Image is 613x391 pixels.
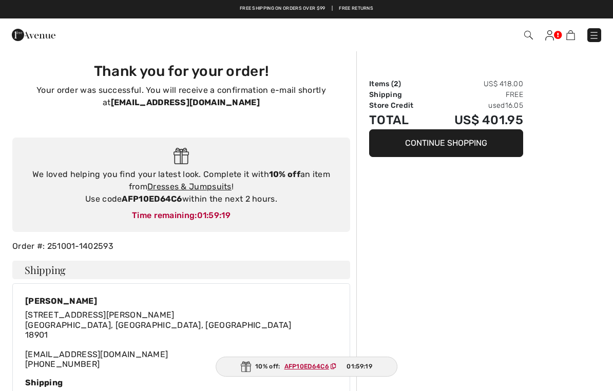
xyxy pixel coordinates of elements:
a: Free shipping on orders over $99 [240,5,325,12]
img: Gift.svg [174,148,189,165]
a: 1ère Avenue [12,29,55,39]
span: 16.05 [505,101,524,110]
img: My Info [545,30,554,41]
td: Free [430,89,523,100]
strong: AFP10ED64C6 [122,194,182,204]
img: Shopping Bag [566,30,575,40]
div: Shipping [25,378,337,387]
div: [EMAIL_ADDRESS][DOMAIN_NAME] [PHONE_NUMBER] [25,310,292,369]
span: 01:59:19 [347,362,372,371]
div: [PERSON_NAME] [25,296,292,306]
div: We loved helping you find your latest look. Complete it with an item from ! Use code within the n... [23,168,340,205]
span: 2 [394,80,398,88]
strong: [EMAIL_ADDRESS][DOMAIN_NAME] [111,97,260,107]
img: 1ère Avenue [12,25,55,45]
span: [STREET_ADDRESS][PERSON_NAME] [GEOGRAPHIC_DATA], [GEOGRAPHIC_DATA], [GEOGRAPHIC_DATA] 18901 [25,310,292,339]
span: 01:59:19 [197,210,231,220]
div: Order #: 251001-1402593 [6,240,356,252]
button: Continue Shopping [369,129,523,157]
td: US$ 401.95 [430,111,523,129]
a: Dresses & Jumpsuits [147,182,232,191]
td: Total [369,111,430,129]
ins: AFP10ED64C6 [284,363,329,370]
div: Time remaining: [23,209,340,222]
a: Free Returns [339,5,373,12]
strong: 10% off [269,169,300,179]
td: used [430,100,523,111]
td: US$ 418.00 [430,79,523,89]
img: Search [524,31,533,40]
p: Your order was successful. You will receive a confirmation e-mail shortly at [18,84,344,109]
td: Shipping [369,89,430,100]
img: Gift.svg [241,361,251,372]
h3: Thank you for your order! [18,63,344,80]
span: | [332,5,333,12]
img: Menu [589,30,599,41]
div: 10% off: [216,357,397,377]
td: Items ( ) [369,79,430,89]
td: Store Credit [369,100,430,111]
h4: Shipping [12,261,350,279]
